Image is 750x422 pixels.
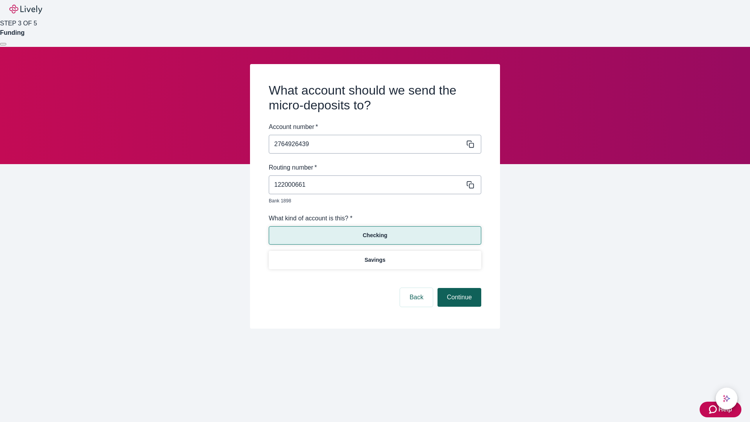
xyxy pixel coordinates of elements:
[362,231,387,240] p: Checking
[466,140,474,148] svg: Copy to clipboard
[269,251,481,269] button: Savings
[716,388,737,409] button: chat
[269,197,476,204] p: Bank 1898
[269,214,352,223] label: What kind of account is this? *
[709,405,718,414] svg: Zendesk support icon
[723,395,730,402] svg: Lively AI Assistant
[269,122,318,132] label: Account number
[718,405,732,414] span: Help
[269,83,481,113] h2: What account should we send the micro-deposits to?
[700,402,741,417] button: Zendesk support iconHelp
[400,288,433,307] button: Back
[364,256,386,264] p: Savings
[269,163,317,172] label: Routing number
[466,181,474,189] svg: Copy to clipboard
[9,5,42,14] img: Lively
[465,179,476,190] button: Copy message content to clipboard
[437,288,481,307] button: Continue
[269,226,481,245] button: Checking
[465,139,476,150] button: Copy message content to clipboard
